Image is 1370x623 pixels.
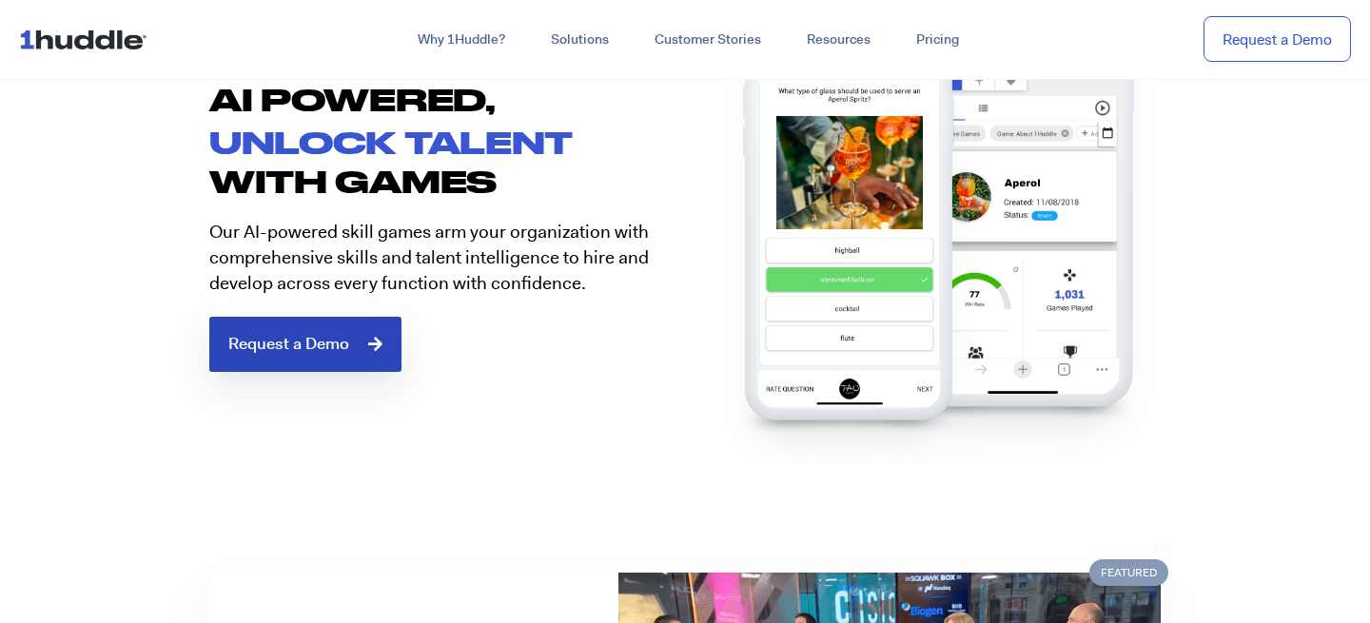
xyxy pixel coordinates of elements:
a: Why 1Huddle? [395,23,528,57]
p: Our AI-powered skill games arm your organization with comprehensive skills and talent intelligenc... [209,220,671,296]
a: Request a Demo [209,317,401,372]
h2: AI POWERED, [209,80,685,118]
a: Solutions [528,23,632,57]
a: Customer Stories [632,23,784,57]
h2: with games [209,166,685,196]
a: Resources [784,23,893,57]
h2: unlock talent [209,127,685,157]
img: ... [19,21,155,57]
span: Request a Demo [228,336,349,353]
span: Featured [1089,559,1168,586]
a: Request a Demo [1204,16,1351,63]
a: Pricing [893,23,982,57]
